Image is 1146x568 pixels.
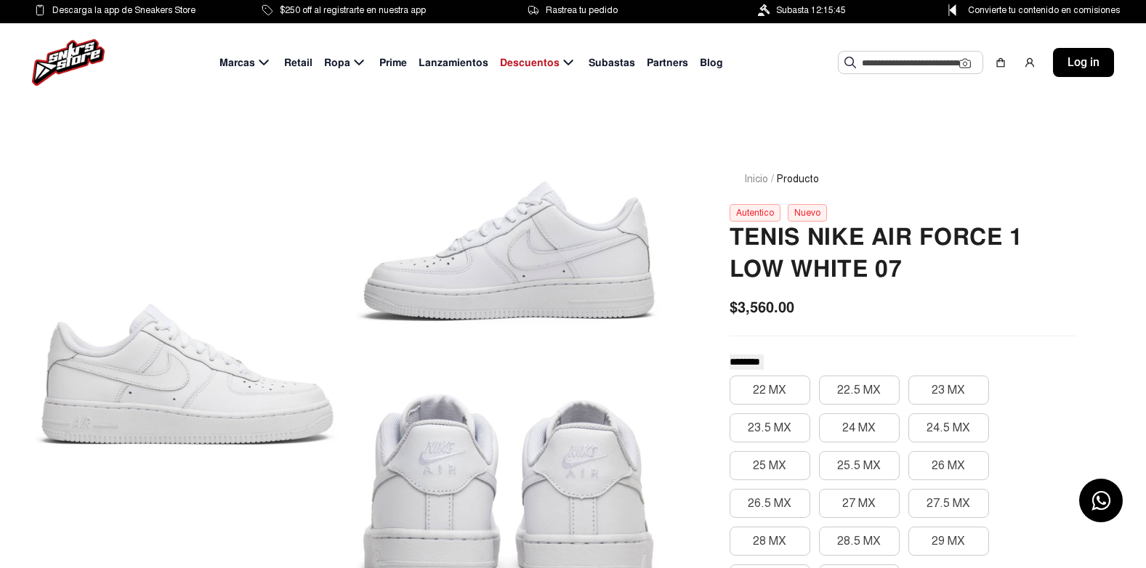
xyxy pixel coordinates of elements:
[1068,54,1099,71] span: Log in
[819,527,900,556] button: 28.5 MX
[730,489,810,518] button: 26.5 MX
[908,489,989,518] button: 27.5 MX
[379,55,407,70] span: Prime
[219,55,255,70] span: Marcas
[32,39,105,86] img: logo
[500,55,560,70] span: Descuentos
[771,171,774,187] span: /
[730,222,1076,285] h2: Tenis Nike Air Force 1 Low White 07
[730,296,794,318] span: $3,560.00
[908,413,989,442] button: 24.5 MX
[700,55,723,70] span: Blog
[995,57,1006,68] img: shopping
[819,451,900,480] button: 25.5 MX
[419,55,488,70] span: Lanzamientos
[730,413,810,442] button: 23.5 MX
[324,55,350,70] span: Ropa
[777,171,819,187] span: Producto
[546,2,618,18] span: Rastrea tu pedido
[968,2,1120,18] span: Convierte tu contenido en comisiones
[908,376,989,405] button: 23 MX
[908,451,989,480] button: 26 MX
[844,57,856,68] img: Buscar
[819,376,900,405] button: 22.5 MX
[280,2,426,18] span: $250 off al registrarte en nuestra app
[788,204,827,222] div: Nuevo
[647,55,688,70] span: Partners
[730,451,810,480] button: 25 MX
[959,57,971,69] img: Cámara
[589,55,635,70] span: Subastas
[776,2,846,18] span: Subasta 12:15:45
[819,489,900,518] button: 27 MX
[284,55,312,70] span: Retail
[943,4,961,16] img: Control Point Icon
[908,527,989,556] button: 29 MX
[730,376,810,405] button: 22 MX
[1024,57,1036,68] img: user
[730,527,810,556] button: 28 MX
[730,204,780,222] div: Autentico
[819,413,900,442] button: 24 MX
[52,2,195,18] span: Descarga la app de Sneakers Store
[744,173,768,185] a: Inicio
